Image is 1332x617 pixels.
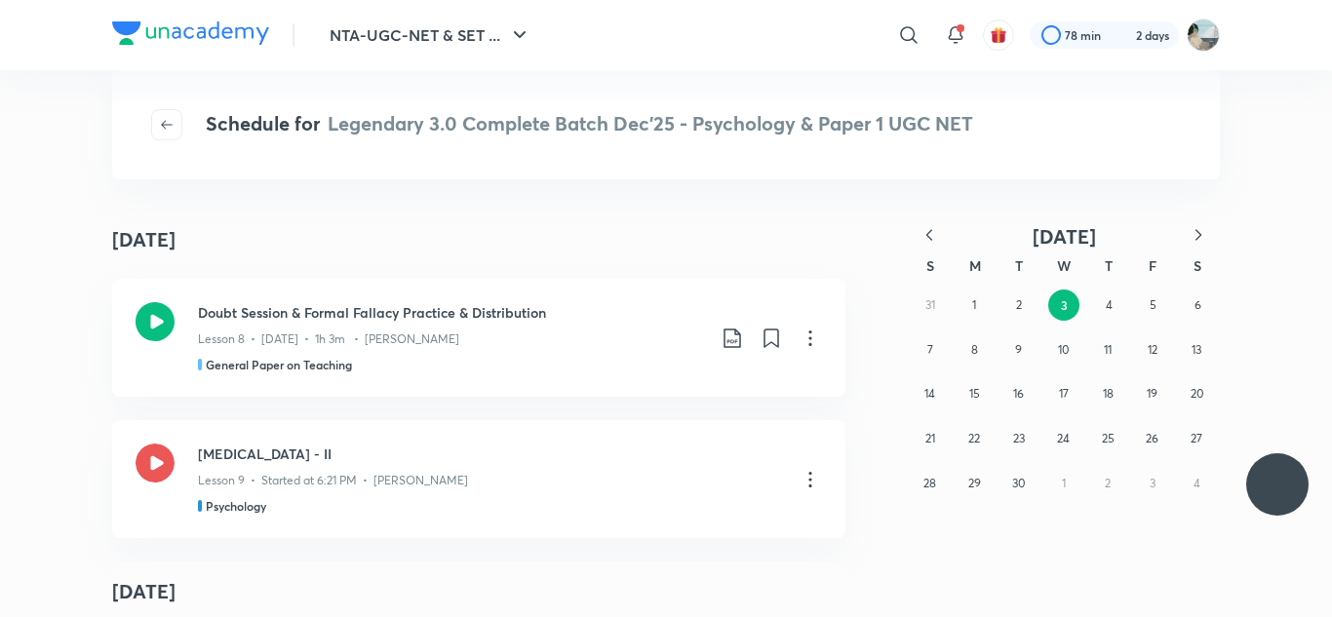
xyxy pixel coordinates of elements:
[1105,256,1113,275] abbr: Thursday
[1003,334,1035,366] button: September 9, 2025
[1181,423,1212,454] button: September 27, 2025
[1013,431,1025,445] abbr: September 23, 2025
[1148,342,1157,357] abbr: September 12, 2025
[1113,25,1132,45] img: streak
[112,279,845,397] a: Doubt Session & Formal Fallacy Practice & DistributionLesson 8 • [DATE] • 1h 3m • [PERSON_NAME]Ge...
[1012,476,1025,490] abbr: September 30, 2025
[1182,289,1213,321] button: September 6, 2025
[198,330,459,348] p: Lesson 8 • [DATE] • 1h 3m • [PERSON_NAME]
[1061,297,1068,313] abbr: September 3, 2025
[1187,19,1220,52] img: Sanskrati Shresth
[1181,334,1212,366] button: September 13, 2025
[1147,386,1157,401] abbr: September 19, 2025
[1057,431,1070,445] abbr: September 24, 2025
[925,431,935,445] abbr: September 21, 2025
[951,224,1177,249] button: [DATE]
[1092,378,1123,409] button: September 18, 2025
[915,334,946,366] button: September 7, 2025
[983,19,1014,51] button: avatar
[959,468,990,499] button: September 29, 2025
[1150,297,1156,312] abbr: September 5, 2025
[1104,342,1112,357] abbr: September 11, 2025
[1015,342,1022,357] abbr: September 9, 2025
[1048,423,1079,454] button: September 24, 2025
[1092,334,1123,366] button: September 11, 2025
[969,386,980,401] abbr: September 15, 2025
[1015,256,1023,275] abbr: Tuesday
[206,497,266,515] h5: Psychology
[1058,342,1069,357] abbr: September 10, 2025
[1016,297,1022,312] abbr: September 2, 2025
[112,420,845,538] a: [MEDICAL_DATA] - IILesson 9 • Started at 6:21 PM • [PERSON_NAME]Psychology
[959,334,990,366] button: September 8, 2025
[1103,386,1114,401] abbr: September 18, 2025
[1003,289,1035,321] button: September 2, 2025
[926,256,934,275] abbr: Sunday
[972,297,976,312] abbr: September 1, 2025
[1146,431,1158,445] abbr: September 26, 2025
[915,378,946,409] button: September 14, 2025
[198,472,468,489] p: Lesson 9 • Started at 6:21 PM • [PERSON_NAME]
[112,21,269,45] img: Company Logo
[990,26,1007,44] img: avatar
[1137,423,1168,454] button: September 26, 2025
[924,386,935,401] abbr: September 14, 2025
[112,225,176,254] h4: [DATE]
[915,468,946,499] button: September 28, 2025
[318,16,543,55] button: NTA-UGC-NET & SET ...
[1093,289,1124,321] button: September 4, 2025
[1192,342,1201,357] abbr: September 13, 2025
[1059,386,1069,401] abbr: September 17, 2025
[1092,423,1123,454] button: September 25, 2025
[1181,378,1212,409] button: September 20, 2025
[198,443,783,464] h3: [MEDICAL_DATA] - II
[968,431,980,445] abbr: September 22, 2025
[1191,386,1203,401] abbr: September 20, 2025
[968,476,981,490] abbr: September 29, 2025
[1048,334,1079,366] button: September 10, 2025
[1191,431,1202,445] abbr: September 27, 2025
[1003,468,1035,499] button: September 30, 2025
[1149,256,1156,275] abbr: Friday
[1003,423,1035,454] button: September 23, 2025
[198,302,705,323] h3: Doubt Session & Formal Fallacy Practice & Distribution
[206,109,973,140] h4: Schedule for
[1048,289,1079,321] button: September 3, 2025
[1106,297,1113,312] abbr: September 4, 2025
[959,378,990,409] button: September 15, 2025
[1013,386,1024,401] abbr: September 16, 2025
[328,110,973,136] span: Legendary 3.0 Complete Batch Dec'25 - Psychology & Paper 1 UGC NET
[1194,256,1201,275] abbr: Saturday
[1048,378,1079,409] button: September 17, 2025
[206,356,352,373] h5: General Paper on Teaching
[1003,378,1035,409] button: September 16, 2025
[915,423,946,454] button: September 21, 2025
[959,423,990,454] button: September 22, 2025
[971,342,978,357] abbr: September 8, 2025
[1266,473,1289,496] img: ttu
[1033,223,1096,250] span: [DATE]
[969,256,981,275] abbr: Monday
[923,476,936,490] abbr: September 28, 2025
[959,289,990,321] button: September 1, 2025
[1102,431,1115,445] abbr: September 25, 2025
[1195,297,1201,312] abbr: September 6, 2025
[927,342,933,357] abbr: September 7, 2025
[1138,289,1169,321] button: September 5, 2025
[112,21,269,50] a: Company Logo
[1137,334,1168,366] button: September 12, 2025
[1057,256,1071,275] abbr: Wednesday
[1137,378,1168,409] button: September 19, 2025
